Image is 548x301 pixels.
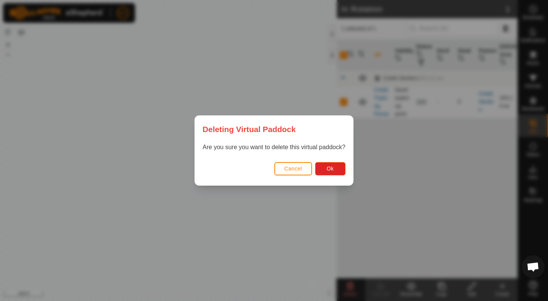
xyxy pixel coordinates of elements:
[522,255,545,278] div: Open chat
[202,123,296,135] span: Deleting Virtual Paddock
[202,143,345,152] p: Are you sure you want to delete this virtual paddock?
[315,162,346,175] button: Ok
[274,162,312,175] button: Cancel
[284,166,302,172] span: Cancel
[327,166,334,172] span: Ok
